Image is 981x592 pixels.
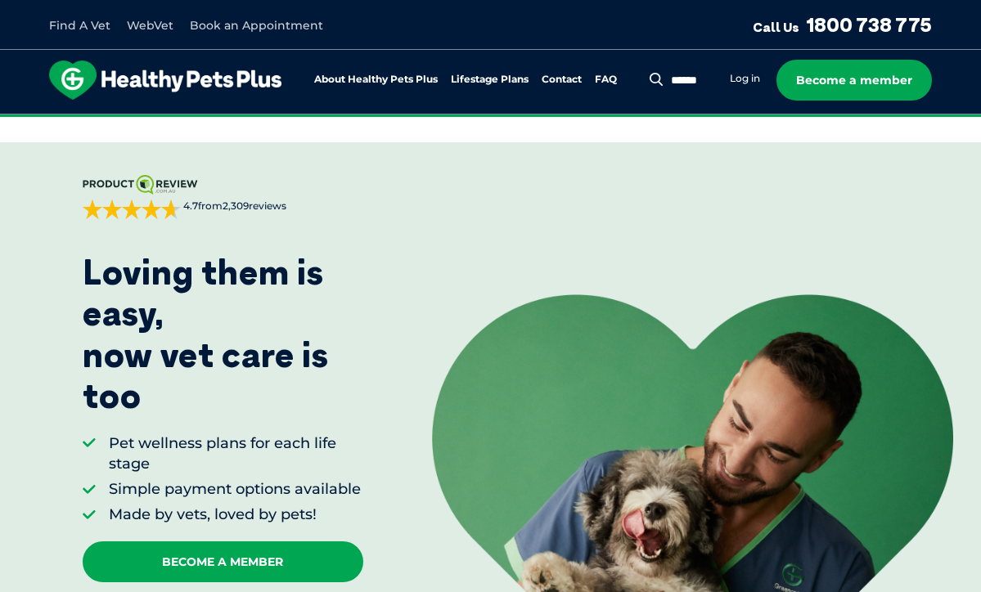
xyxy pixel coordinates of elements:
div: 4.7 out of 5 stars [83,200,181,219]
li: Simple payment options available [109,479,363,500]
li: Pet wellness plans for each life stage [109,433,363,474]
span: 2,309 reviews [223,200,286,212]
a: Become A Member [83,541,363,582]
strong: 4.7 [183,200,198,212]
span: from [181,200,286,213]
p: Loving them is easy, now vet care is too [83,252,363,417]
a: 4.7from2,309reviews [83,175,363,219]
li: Made by vets, loved by pets! [109,505,363,525]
